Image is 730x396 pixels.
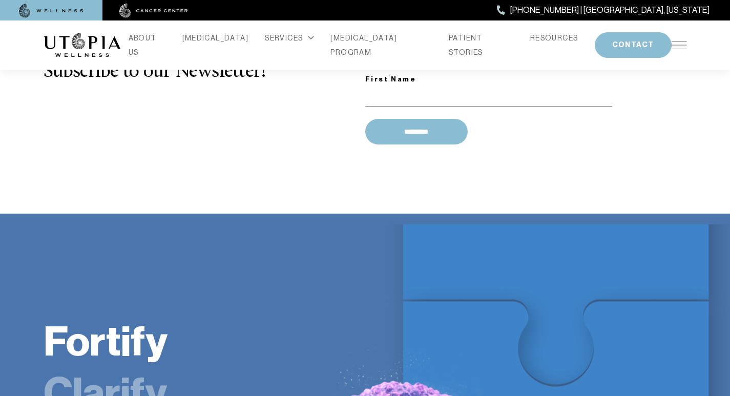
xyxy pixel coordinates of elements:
[595,32,672,58] button: CONTACT
[265,31,314,45] div: SERVICES
[497,4,710,17] a: [PHONE_NUMBER] | [GEOGRAPHIC_DATA], [US_STATE]
[182,31,249,45] a: [MEDICAL_DATA]
[449,31,514,59] a: PATIENT STORIES
[44,317,168,366] a: Fortify
[365,73,612,86] label: First Name
[330,31,432,59] a: [MEDICAL_DATA] PROGRAM
[19,4,84,18] img: wellness
[44,33,120,57] img: logo
[119,4,188,18] img: cancer center
[672,41,687,49] img: icon-hamburger
[44,61,365,83] h2: Subscribe to our Newsletter!
[510,4,710,17] span: [PHONE_NUMBER] | [GEOGRAPHIC_DATA], [US_STATE]
[530,31,578,45] a: RESOURCES
[129,31,166,59] a: ABOUT US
